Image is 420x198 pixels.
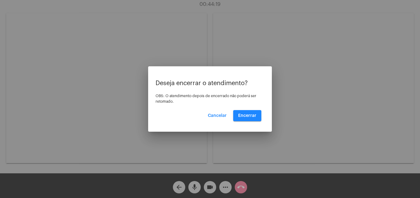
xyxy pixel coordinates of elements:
[238,113,256,118] span: Encerrar
[156,80,264,87] p: Deseja encerrar o atendimento?
[203,110,232,121] button: Cancelar
[233,110,261,121] button: Encerrar
[156,94,256,103] span: OBS: O atendimento depois de encerrado não poderá ser retomado.
[208,113,227,118] span: Cancelar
